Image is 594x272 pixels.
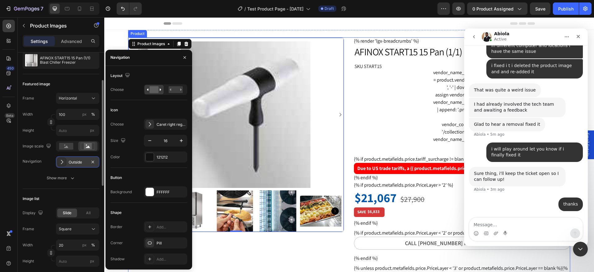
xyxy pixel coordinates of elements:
p: Settings [31,38,48,45]
div: Publish [558,6,574,12]
div: FFFFFF [157,189,186,195]
label: Height [23,128,34,133]
button: Carousel Back Arrow [29,190,37,198]
div: Outside [69,159,87,165]
div: {% if product.metafields.price.PriceLayer > '2' %} [250,164,466,172]
div: {% unless product.metafields.price.PriceLayer < '3' or product.metafields.price.PriceLayer == bla... [250,247,466,262]
p: AFINOX START15 15 Pan (1/1) Blast Chiller Freezer [40,56,97,65]
div: SAVE [252,191,263,198]
button: Horizontal [56,93,99,104]
input: px [56,256,99,267]
iframe: Design area [104,17,594,272]
p: Advanced [61,38,82,45]
iframe: Intercom live chat [573,242,588,257]
span: px [90,128,94,133]
div: Image list [23,196,39,202]
iframe: Intercom live chat [464,28,588,246]
div: Size [110,137,127,145]
div: $27,900 [295,176,321,187]
button: % [81,111,88,118]
div: px [82,242,87,248]
div: Background [110,189,132,195]
div: Shadow [110,256,125,262]
input: px% [56,109,99,120]
img: AFINOX START15 15 Pan (1/1) Blast Chiller Freezer [67,173,109,215]
h1: AFINOX START15 15 Pan (1/1) Blast Chiller Freezer [250,28,466,42]
p: 7 [41,5,43,12]
div: Display [23,209,44,217]
div: Corner [110,240,123,246]
input: px% [56,240,99,251]
div: Undo/Redo [117,2,142,15]
div: Border [110,224,123,230]
img: product feature img [25,54,37,66]
div: {% if product.metafields.price.PriceLayer < '2' or product.metafields.price.PriceLayer == blank %} [250,212,466,219]
span: / [244,6,246,12]
div: {% assign vendor_name_with_dashes = product.vendor | replace: ' ', '-' | downcase %} {% assign ve... [395,44,466,133]
img: AFINOX START15 15 Pan (1/1) Blast Chiller Freezer [44,24,239,171]
label: Frame [23,96,34,101]
label: Height [23,258,34,264]
label: Frame [23,226,34,232]
label: Width [23,112,33,117]
span: Save [535,6,545,11]
div: Product [25,14,41,19]
div: Product Images [32,24,62,29]
div: Add... [157,224,186,230]
a: Call [PHONE_NUMBER] for Product Details [250,219,466,232]
input: px [56,125,99,136]
div: Add... [157,257,186,262]
button: Publish [553,2,579,15]
p: Call [PHONE_NUMBER] for Product Details [301,221,415,231]
div: Layout [110,71,131,80]
div: Choose [110,121,124,127]
div: {% endif %} [250,202,466,210]
div: Pill [157,240,186,246]
div: Caret right regular [157,122,186,127]
div: Icon [110,107,118,113]
div: $21,067 [250,172,293,189]
div: % [91,112,95,117]
button: Carousel Next Arrow [227,190,235,198]
span: Test Product Page - [DATE] [247,6,303,12]
button: px [89,111,97,118]
div: Featured image [23,81,50,87]
button: Square [56,223,99,235]
div: Choose [110,87,124,92]
button: px [89,241,97,249]
button: % [81,241,88,249]
span: px [90,259,94,263]
div: Shape [110,210,122,215]
div: {% endif %} [250,237,466,245]
div: % [91,242,95,248]
div: 121212 [157,155,186,160]
img: AFINOX START15 15 Pan (1/1) Blast Chiller Freezer [196,173,237,215]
